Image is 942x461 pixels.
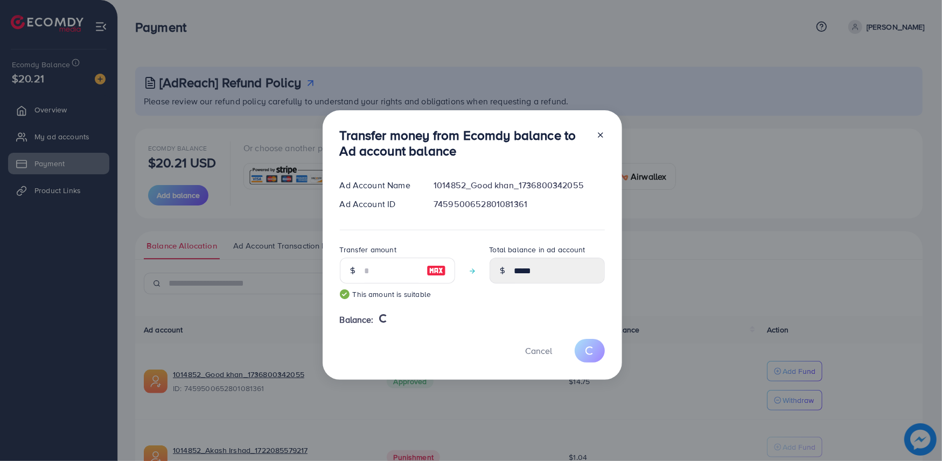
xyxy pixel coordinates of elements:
[340,289,350,299] img: guide
[331,198,425,210] div: Ad Account ID
[340,244,396,255] label: Transfer amount
[340,314,374,326] span: Balance:
[427,264,446,277] img: image
[490,244,585,255] label: Total balance in ad account
[526,345,553,357] span: Cancel
[331,179,425,192] div: Ad Account Name
[425,198,613,210] div: 7459500652801081361
[340,127,588,159] h3: Transfer money from Ecomdy balance to Ad account balance
[425,179,613,192] div: 1014852_Good khan_1736800342055
[512,339,566,362] button: Cancel
[340,289,455,300] small: This amount is suitable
